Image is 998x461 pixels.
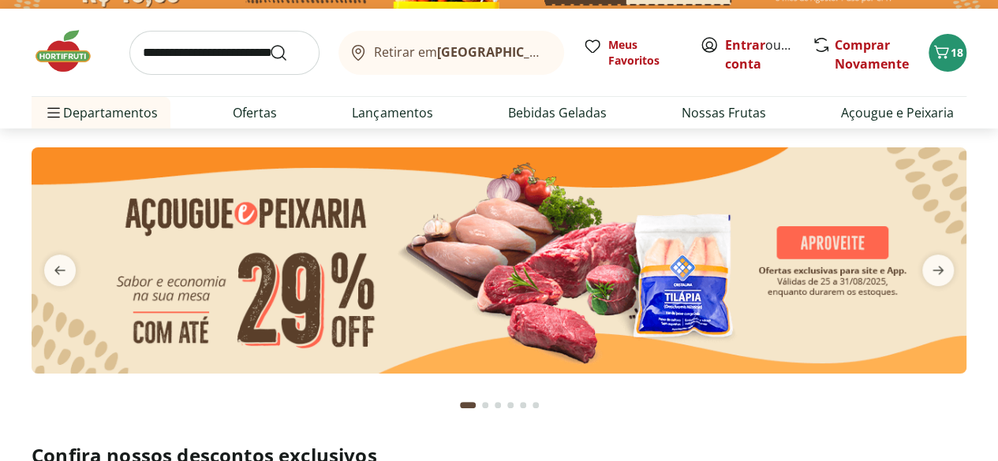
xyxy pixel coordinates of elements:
a: Comprar Novamente [835,36,909,72]
a: Meus Favoritos [583,37,681,69]
img: Hortifruti [32,28,110,75]
button: Go to page 5 from fs-carousel [517,386,529,424]
a: Lançamentos [352,103,432,122]
button: Carrinho [929,34,966,72]
button: previous [32,255,88,286]
a: Açougue e Peixaria [841,103,954,122]
button: Go to page 3 from fs-carousel [492,386,504,424]
button: Menu [44,94,63,132]
button: Go to page 4 from fs-carousel [504,386,517,424]
button: next [910,255,966,286]
button: Submit Search [269,43,307,62]
a: Nossas Frutas [682,103,766,122]
span: Retirar em [374,45,548,59]
a: Criar conta [725,36,812,72]
span: ou [725,35,795,73]
button: Go to page 2 from fs-carousel [479,386,492,424]
img: açougue [32,147,966,374]
button: Retirar em[GEOGRAPHIC_DATA]/[GEOGRAPHIC_DATA] [338,31,564,75]
a: Bebidas Geladas [508,103,607,122]
span: Departamentos [44,94,158,132]
span: 18 [951,45,963,60]
span: Meus Favoritos [608,37,681,69]
button: Go to page 6 from fs-carousel [529,386,542,424]
button: Current page from fs-carousel [457,386,479,424]
a: Entrar [725,36,765,54]
input: search [129,31,320,75]
b: [GEOGRAPHIC_DATA]/[GEOGRAPHIC_DATA] [437,43,703,61]
a: Ofertas [233,103,277,122]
